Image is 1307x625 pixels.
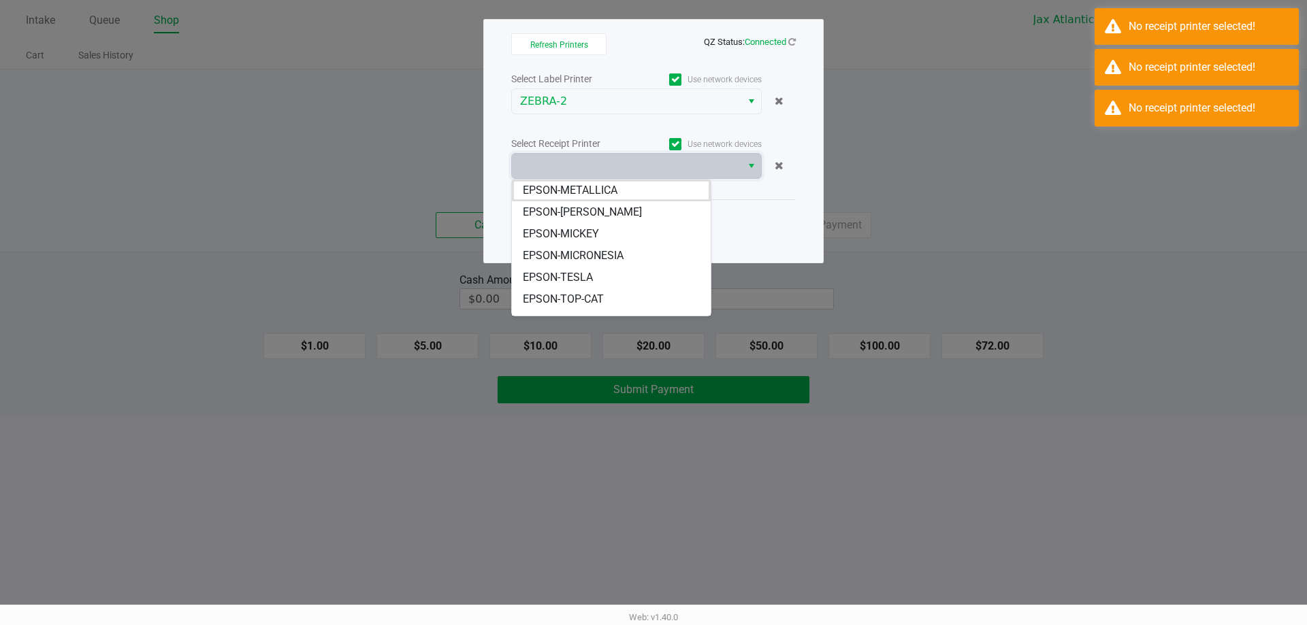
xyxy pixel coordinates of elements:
[511,72,636,86] div: Select Label Printer
[511,33,607,55] button: Refresh Printers
[1129,59,1289,75] div: No receipt printer selected!
[520,93,733,109] span: ZEBRA-2
[636,138,762,150] label: Use network devices
[511,137,636,151] div: Select Receipt Printer
[523,291,604,307] span: EPSON-TOP-CAT
[523,182,617,199] span: EPSON-METALLICA
[629,612,678,622] span: Web: v1.40.0
[741,89,761,114] button: Select
[636,73,762,86] label: Use network devices
[523,248,624,264] span: EPSON-MICRONESIA
[741,154,761,178] button: Select
[1129,100,1289,116] div: No receipt printer selected!
[530,40,588,50] span: Refresh Printers
[1129,18,1289,35] div: No receipt printer selected!
[523,269,593,286] span: EPSON-TESLA
[704,37,796,47] span: QZ Status:
[745,37,786,47] span: Connected
[523,313,573,329] span: EPSON-U2
[523,204,642,220] span: EPSON-[PERSON_NAME]
[523,226,599,242] span: EPSON-MICKEY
